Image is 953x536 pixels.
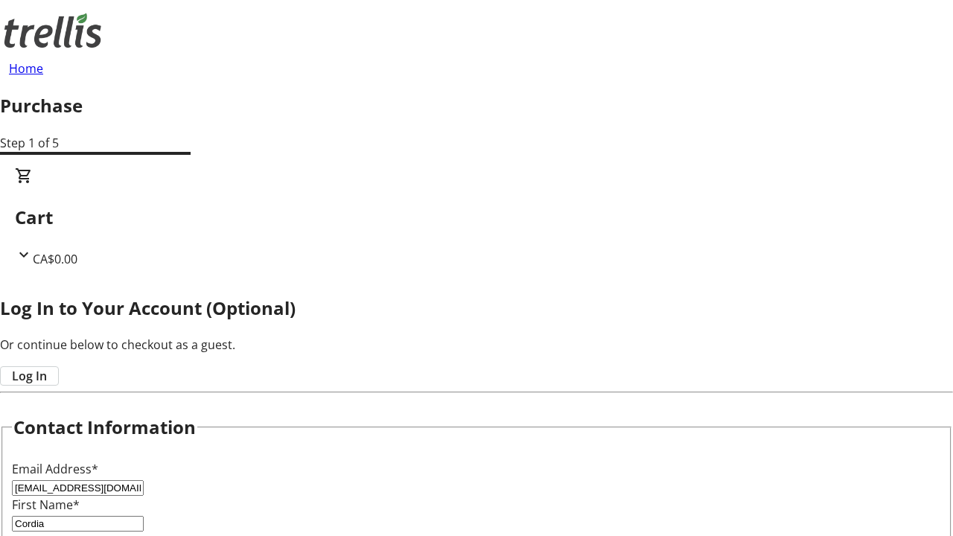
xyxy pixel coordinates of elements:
div: CartCA$0.00 [15,167,938,268]
h2: Contact Information [13,414,196,441]
label: Email Address* [12,461,98,477]
label: First Name* [12,497,80,513]
h2: Cart [15,204,938,231]
span: CA$0.00 [33,251,77,267]
span: Log In [12,367,47,385]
